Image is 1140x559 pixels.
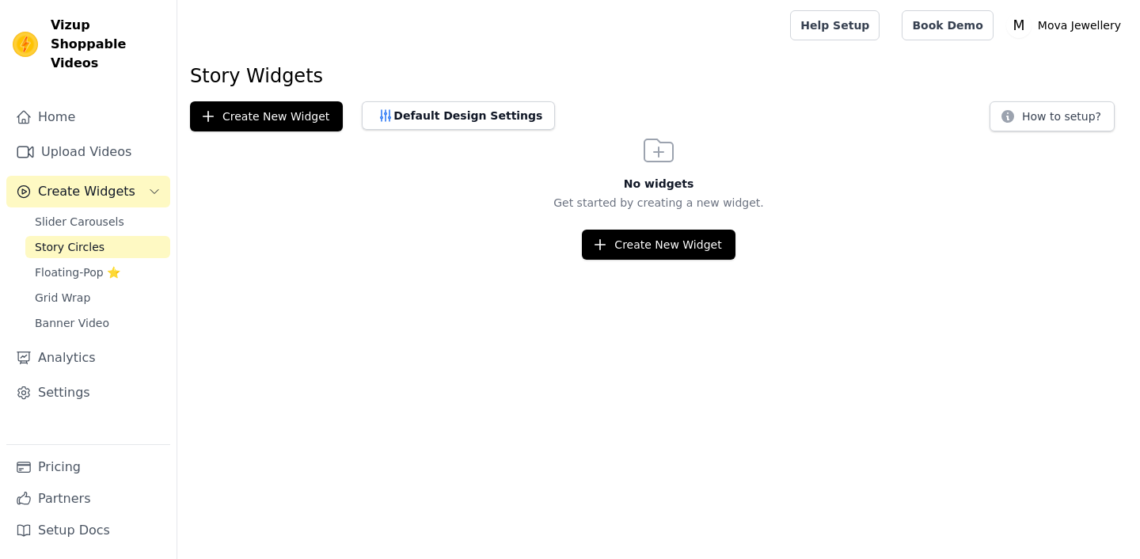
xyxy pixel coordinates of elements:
[6,136,170,168] a: Upload Videos
[6,342,170,374] a: Analytics
[6,451,170,483] a: Pricing
[190,63,1127,89] h1: Story Widgets
[177,176,1140,192] h3: No widgets
[990,112,1115,127] a: How to setup?
[902,10,993,40] a: Book Demo
[25,211,170,233] a: Slider Carousels
[25,236,170,258] a: Story Circles
[25,287,170,309] a: Grid Wrap
[35,239,104,255] span: Story Circles
[25,261,170,283] a: Floating-Pop ⭐
[1006,11,1127,40] button: M Mova Jewellery
[38,182,135,201] span: Create Widgets
[25,312,170,334] a: Banner Video
[35,264,120,280] span: Floating-Pop ⭐
[6,377,170,409] a: Settings
[13,32,38,57] img: Vizup
[6,176,170,207] button: Create Widgets
[990,101,1115,131] button: How to setup?
[362,101,555,130] button: Default Design Settings
[790,10,880,40] a: Help Setup
[35,290,90,306] span: Grid Wrap
[51,16,164,73] span: Vizup Shoppable Videos
[177,195,1140,211] p: Get started by creating a new widget.
[190,101,343,131] button: Create New Widget
[582,230,735,260] button: Create New Widget
[1032,11,1127,40] p: Mova Jewellery
[35,315,109,331] span: Banner Video
[6,101,170,133] a: Home
[1013,17,1024,33] text: M
[35,214,124,230] span: Slider Carousels
[6,483,170,515] a: Partners
[6,515,170,546] a: Setup Docs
